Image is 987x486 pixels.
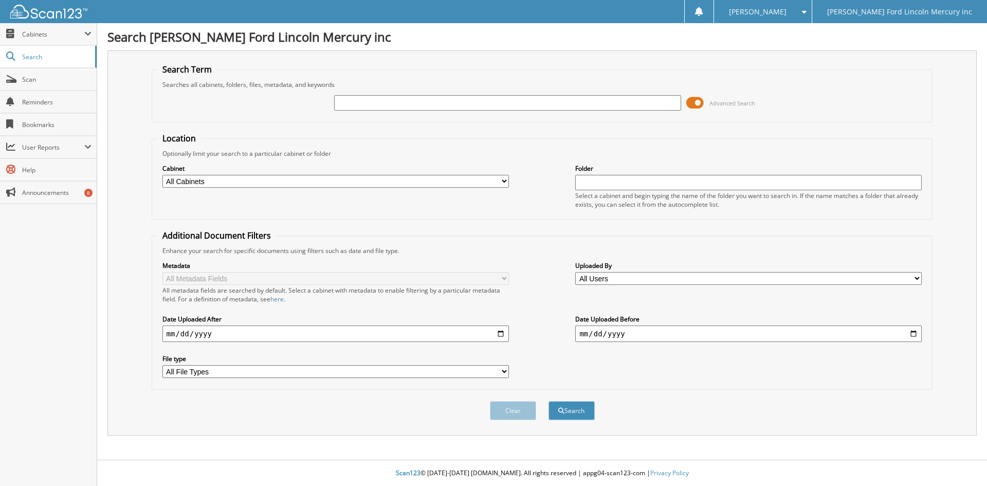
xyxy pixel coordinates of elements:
[22,52,90,61] span: Search
[157,246,927,255] div: Enhance your search for specific documents using filters such as date and file type.
[84,189,93,197] div: 8
[575,164,922,173] label: Folder
[729,9,787,15] span: [PERSON_NAME]
[22,188,92,197] span: Announcements
[22,166,92,174] span: Help
[22,75,92,84] span: Scan
[107,28,977,45] h1: Search [PERSON_NAME] Ford Lincoln Mercury inc
[575,315,922,323] label: Date Uploaded Before
[162,315,509,323] label: Date Uploaded After
[396,469,421,477] span: Scan123
[157,133,201,144] legend: Location
[97,461,987,486] div: © [DATE]-[DATE] [DOMAIN_NAME]. All rights reserved | appg04-scan123-com |
[549,401,595,420] button: Search
[162,326,509,342] input: start
[575,191,922,209] div: Select a cabinet and begin typing the name of the folder you want to search in. If the name match...
[162,164,509,173] label: Cabinet
[22,30,84,39] span: Cabinets
[157,230,276,241] legend: Additional Document Filters
[490,401,536,420] button: Clear
[157,80,927,89] div: Searches all cabinets, folders, files, metadata, and keywords
[22,143,84,152] span: User Reports
[827,9,972,15] span: [PERSON_NAME] Ford Lincoln Mercury inc
[10,5,87,19] img: scan123-logo-white.svg
[162,286,509,303] div: All metadata fields are searched by default. Select a cabinet with metadata to enable filtering b...
[575,261,922,270] label: Uploaded By
[157,64,217,75] legend: Search Term
[162,261,509,270] label: Metadata
[650,469,689,477] a: Privacy Policy
[22,98,92,106] span: Reminders
[709,99,755,107] span: Advanced Search
[157,149,927,158] div: Optionally limit your search to a particular cabinet or folder
[162,354,509,363] label: File type
[575,326,922,342] input: end
[22,120,92,129] span: Bookmarks
[270,295,284,303] a: here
